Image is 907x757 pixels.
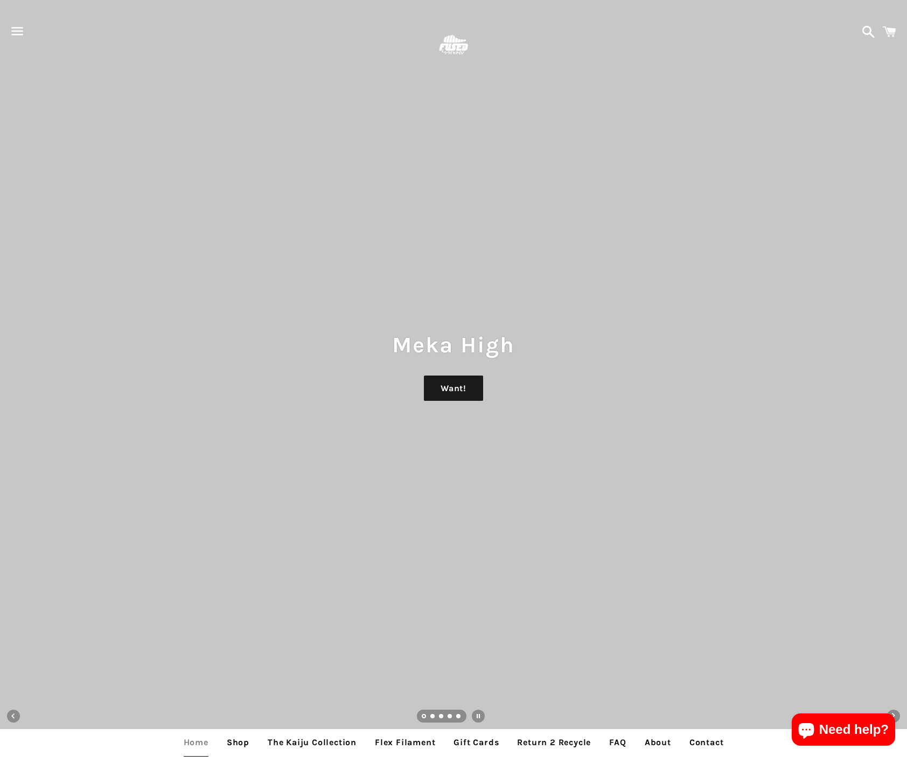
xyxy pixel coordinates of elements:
[422,714,427,720] a: Slide 1, current
[176,729,217,756] a: Home
[466,704,490,728] button: Pause slideshow
[367,729,443,756] a: Flex Filament
[789,713,898,748] inbox-online-store-chat: Shopify online store chat
[424,376,483,401] a: Want!
[2,704,25,728] button: Previous slide
[260,729,365,756] a: The Kaiju Collection
[430,714,436,720] a: Load slide 2
[456,714,462,720] a: Load slide 5
[681,729,732,756] a: Contact
[445,729,507,756] a: Gift Cards
[439,714,444,720] a: Load slide 3
[11,329,896,360] h1: Meka High
[509,729,599,756] a: Return 2 Recycle
[219,729,257,756] a: Shop
[637,729,679,756] a: About
[601,729,634,756] a: FAQ
[882,704,905,728] button: Next slide
[436,28,471,63] img: FUSEDfootwear
[448,714,453,720] a: Load slide 4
